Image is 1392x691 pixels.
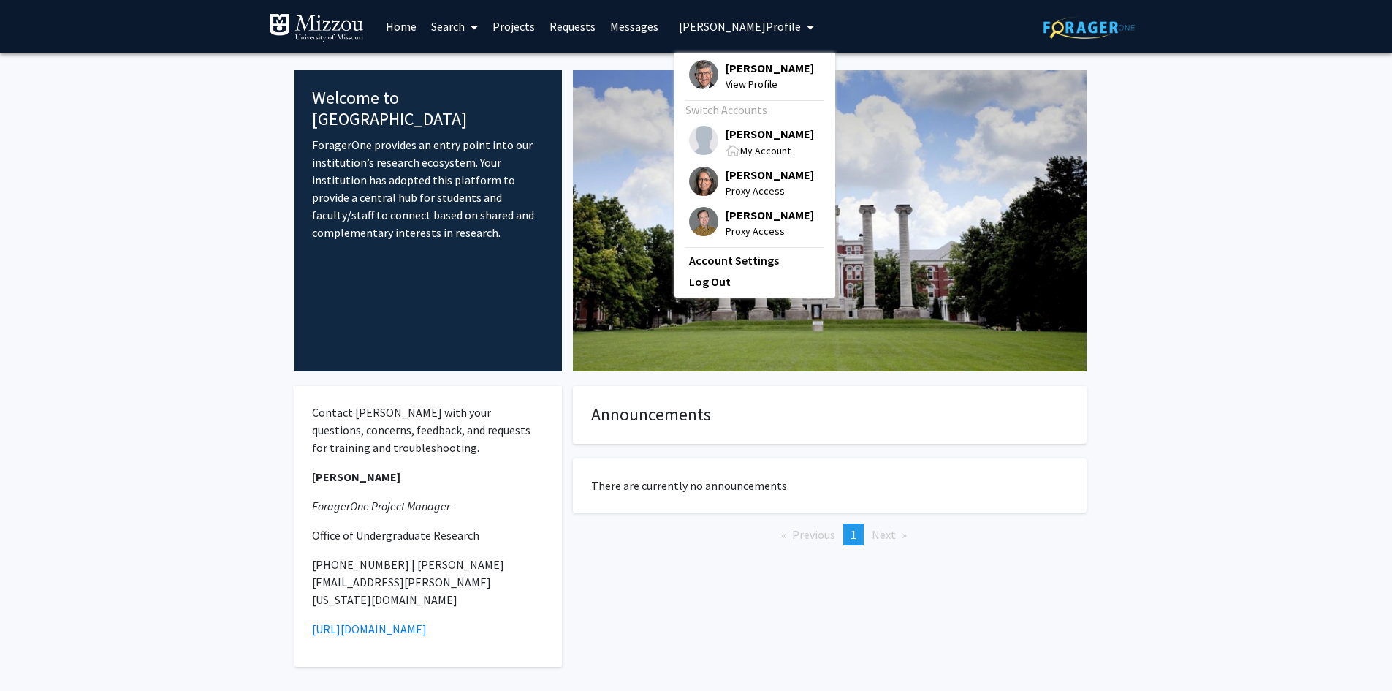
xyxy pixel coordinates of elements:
span: [PERSON_NAME] Profile [679,19,801,34]
img: Cover Image [573,70,1087,371]
span: [PERSON_NAME] [726,207,814,223]
a: Messages [603,1,666,52]
ul: Pagination [573,524,1087,545]
a: [URL][DOMAIN_NAME] [312,622,427,636]
a: Search [424,1,485,52]
img: Profile Picture [689,126,718,155]
a: Requests [542,1,603,52]
div: Profile Picture[PERSON_NAME]My Account [689,126,814,159]
span: Previous [792,527,835,542]
div: Profile Picture[PERSON_NAME]Proxy Access [689,167,814,199]
img: Profile Picture [689,207,718,236]
span: My Account [740,144,791,157]
em: ForagerOne Project Manager [312,499,450,513]
span: Proxy Access [726,183,814,199]
p: [PHONE_NUMBER] | [PERSON_NAME][EMAIL_ADDRESS][PERSON_NAME][US_STATE][DOMAIN_NAME] [312,556,545,608]
a: Home [379,1,424,52]
a: Account Settings [689,252,821,269]
p: ForagerOne provides an entry point into our institution’s research ecosystem. Your institution ha... [312,136,545,241]
h4: Announcements [591,404,1068,426]
iframe: Chat [11,625,62,680]
p: Office of Undergraduate Research [312,526,545,544]
span: View Profile [726,76,814,92]
p: There are currently no announcements. [591,477,1068,494]
span: [PERSON_NAME] [726,126,814,142]
strong: [PERSON_NAME] [312,469,400,484]
a: Log Out [689,273,821,290]
div: Switch Accounts [685,101,821,118]
span: [PERSON_NAME] [726,167,814,183]
img: ForagerOne Logo [1043,16,1135,39]
span: Next [872,527,896,542]
span: 1 [851,527,856,542]
div: Profile Picture[PERSON_NAME]Proxy Access [689,207,814,239]
a: Projects [485,1,542,52]
span: Proxy Access [726,223,814,239]
div: Profile Picture[PERSON_NAME]View Profile [689,60,814,92]
p: Contact [PERSON_NAME] with your questions, concerns, feedback, and requests for training and trou... [312,404,545,456]
img: Profile Picture [689,167,718,196]
img: Profile Picture [689,60,718,89]
img: University of Missouri Logo [269,13,364,42]
span: [PERSON_NAME] [726,60,814,76]
h4: Welcome to [GEOGRAPHIC_DATA] [312,88,545,130]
